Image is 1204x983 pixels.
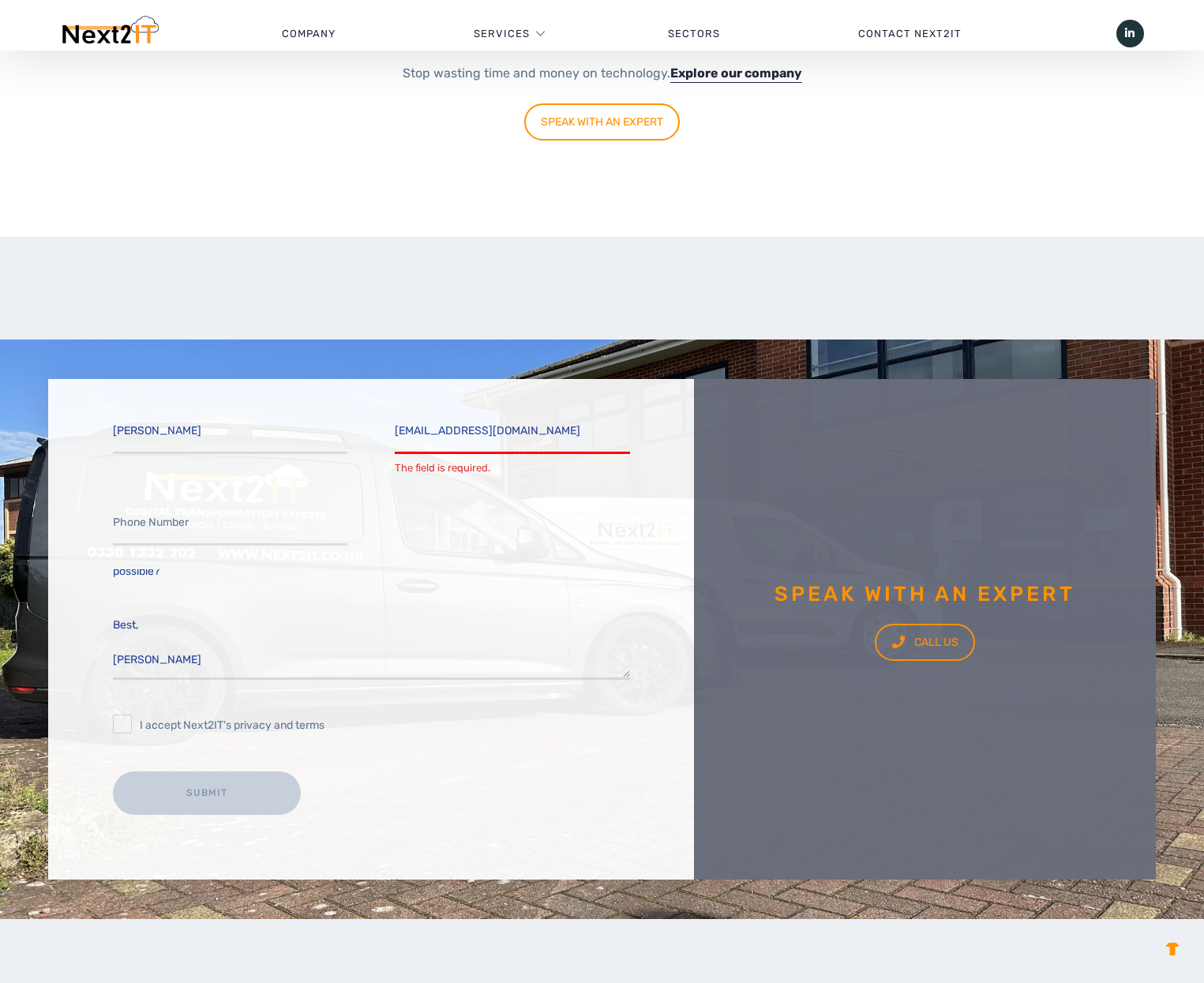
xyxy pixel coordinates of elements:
[113,715,132,733] input: I accept Next2IT's privacy and terms
[875,624,975,661] a: CALL US
[140,715,324,736] span: I accept Next2IT's privacy and terms
[395,458,629,478] span: The field is required.
[395,411,629,454] input: Your E-Mail *
[113,502,347,546] input: Phone Number
[113,569,630,680] textarea: Message *
[741,580,1110,608] h6: Speak with an Expert
[213,10,405,58] a: Company
[599,10,790,58] a: Sectors
[60,16,159,51] img: Next2IT
[113,771,301,815] input: Submit
[113,411,630,840] form: Contact form
[474,10,530,58] a: Services
[113,411,347,454] input: Your Name *
[60,63,1144,84] p: Stop wasting time and money on technology.
[524,103,680,141] a: SPEAK WITH AN EXPERT
[670,66,802,81] a: Explore our company
[789,10,1030,58] a: Contact Next2IT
